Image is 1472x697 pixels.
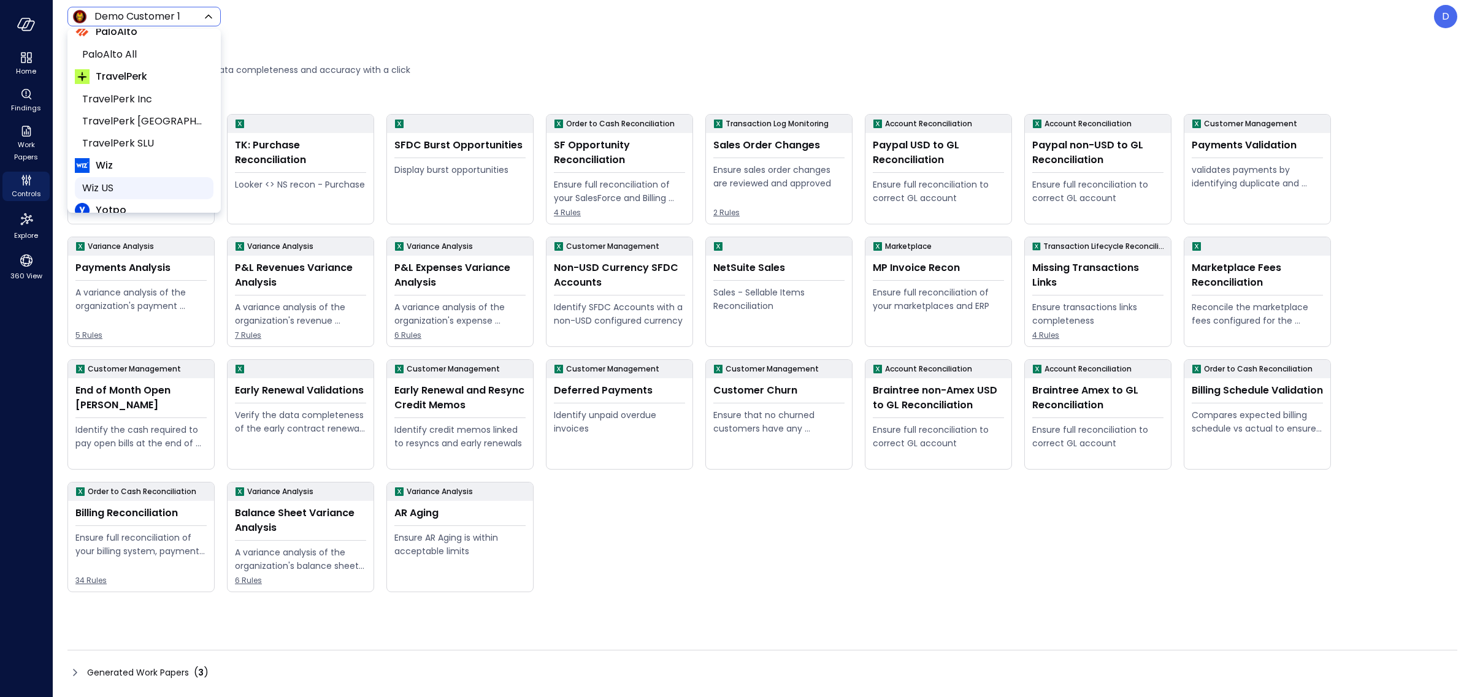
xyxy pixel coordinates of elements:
[75,203,90,218] img: Yotpo
[82,47,204,62] span: PaloAlto All
[96,203,126,218] span: Yotpo
[75,177,213,199] li: Wiz US
[75,132,213,154] li: TravelPerk SLU
[75,110,213,132] li: TravelPerk UK
[75,69,90,84] img: TravelPerk
[82,136,204,151] span: TravelPerk SLU
[82,114,204,129] span: TravelPerk [GEOGRAPHIC_DATA]
[96,69,147,84] span: TravelPerk
[75,158,90,173] img: Wiz
[82,92,204,107] span: TravelPerk Inc
[96,25,137,39] span: PaloAlto
[75,88,213,110] li: TravelPerk Inc
[75,25,90,39] img: PaloAlto
[75,44,213,66] li: PaloAlto All
[96,158,113,173] span: Wiz
[82,181,204,196] span: Wiz US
